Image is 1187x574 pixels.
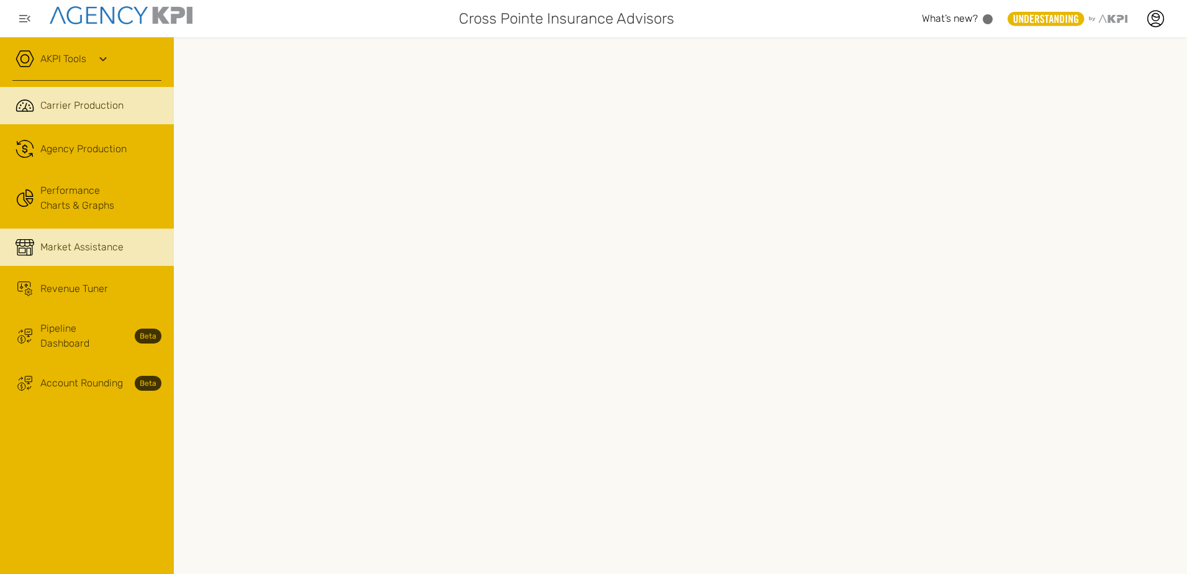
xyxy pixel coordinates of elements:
span: Cross Pointe Insurance Advisors [459,7,674,30]
span: Carrier Production [40,98,124,113]
span: Account Rounding [40,376,123,391]
span: Agency Production [40,142,127,157]
img: agencykpi-logo-550x69-2d9e3fa8.png [50,6,192,24]
span: Market Assistance [40,240,124,255]
span: Revenue Tuner [40,281,108,296]
span: What’s new? [922,12,978,24]
a: AKPI Tools [40,52,86,66]
strong: Beta [135,376,161,391]
strong: Beta [135,329,161,344]
span: Pipeline Dashboard [40,321,127,351]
